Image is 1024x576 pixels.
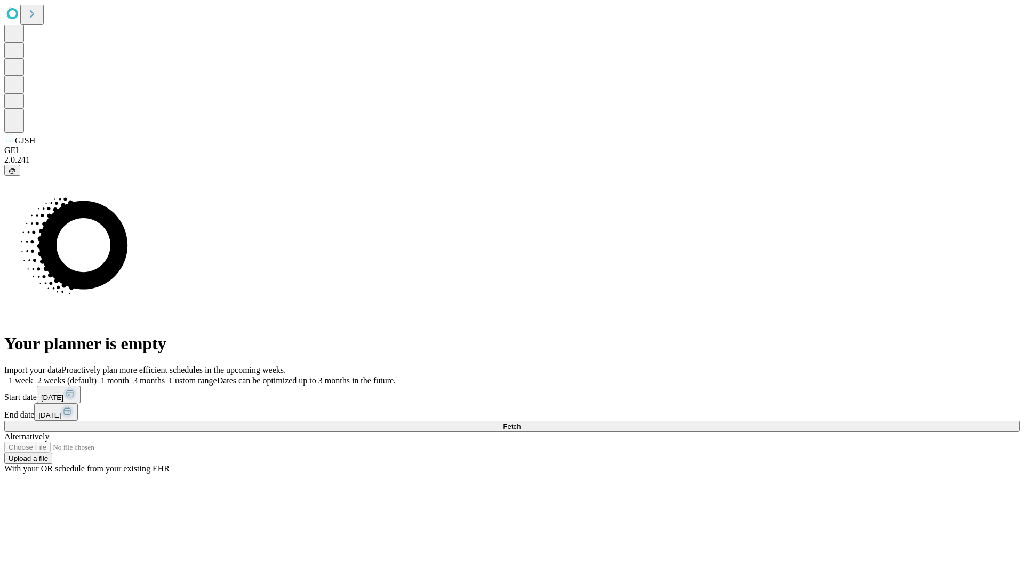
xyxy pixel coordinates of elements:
span: Dates can be optimized up to 3 months in the future. [217,376,396,385]
span: 2 weeks (default) [37,376,97,385]
button: [DATE] [37,386,81,403]
div: 2.0.241 [4,155,1020,165]
span: Custom range [169,376,217,385]
div: End date [4,403,1020,421]
span: Alternatively [4,432,49,441]
span: [DATE] [41,394,63,402]
span: Import your data [4,365,62,374]
span: @ [9,166,16,174]
span: 3 months [133,376,165,385]
span: GJSH [15,136,35,145]
span: [DATE] [38,411,61,419]
span: 1 month [101,376,129,385]
h1: Your planner is empty [4,334,1020,354]
div: Start date [4,386,1020,403]
button: @ [4,165,20,176]
div: GEI [4,146,1020,155]
button: Upload a file [4,453,52,464]
span: 1 week [9,376,33,385]
button: [DATE] [34,403,78,421]
span: Fetch [503,422,521,430]
button: Fetch [4,421,1020,432]
span: Proactively plan more efficient schedules in the upcoming weeks. [62,365,286,374]
span: With your OR schedule from your existing EHR [4,464,170,473]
